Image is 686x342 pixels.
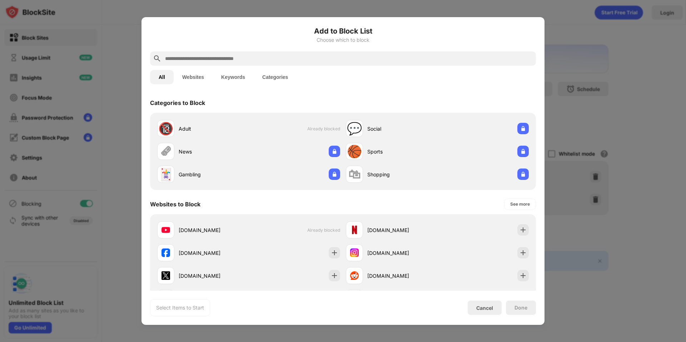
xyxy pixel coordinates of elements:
[254,70,297,84] button: Categories
[161,226,170,234] img: favicons
[158,121,173,136] div: 🔞
[213,70,254,84] button: Keywords
[367,171,437,178] div: Shopping
[179,226,249,234] div: [DOMAIN_NAME]
[179,249,249,257] div: [DOMAIN_NAME]
[150,37,536,43] div: Choose which to block
[150,201,200,208] div: Websites to Block
[153,54,161,63] img: search.svg
[367,226,437,234] div: [DOMAIN_NAME]
[347,144,362,159] div: 🏀
[179,125,249,132] div: Adult
[514,305,527,311] div: Done
[307,126,340,131] span: Already blocked
[174,70,213,84] button: Websites
[161,271,170,280] img: favicons
[158,167,173,182] div: 🃏
[307,227,340,233] span: Already blocked
[367,249,437,257] div: [DOMAIN_NAME]
[476,305,493,311] div: Cancel
[350,226,359,234] img: favicons
[367,148,437,155] div: Sports
[179,171,249,178] div: Gambling
[367,272,437,280] div: [DOMAIN_NAME]
[150,99,205,106] div: Categories to Block
[347,121,362,136] div: 💬
[179,272,249,280] div: [DOMAIN_NAME]
[350,271,359,280] img: favicons
[156,304,204,311] div: Select Items to Start
[150,70,174,84] button: All
[160,144,172,159] div: 🗞
[367,125,437,132] div: Social
[348,167,361,182] div: 🛍
[161,248,170,257] img: favicons
[179,148,249,155] div: News
[150,26,536,36] h6: Add to Block List
[350,248,359,257] img: favicons
[510,201,530,208] div: See more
